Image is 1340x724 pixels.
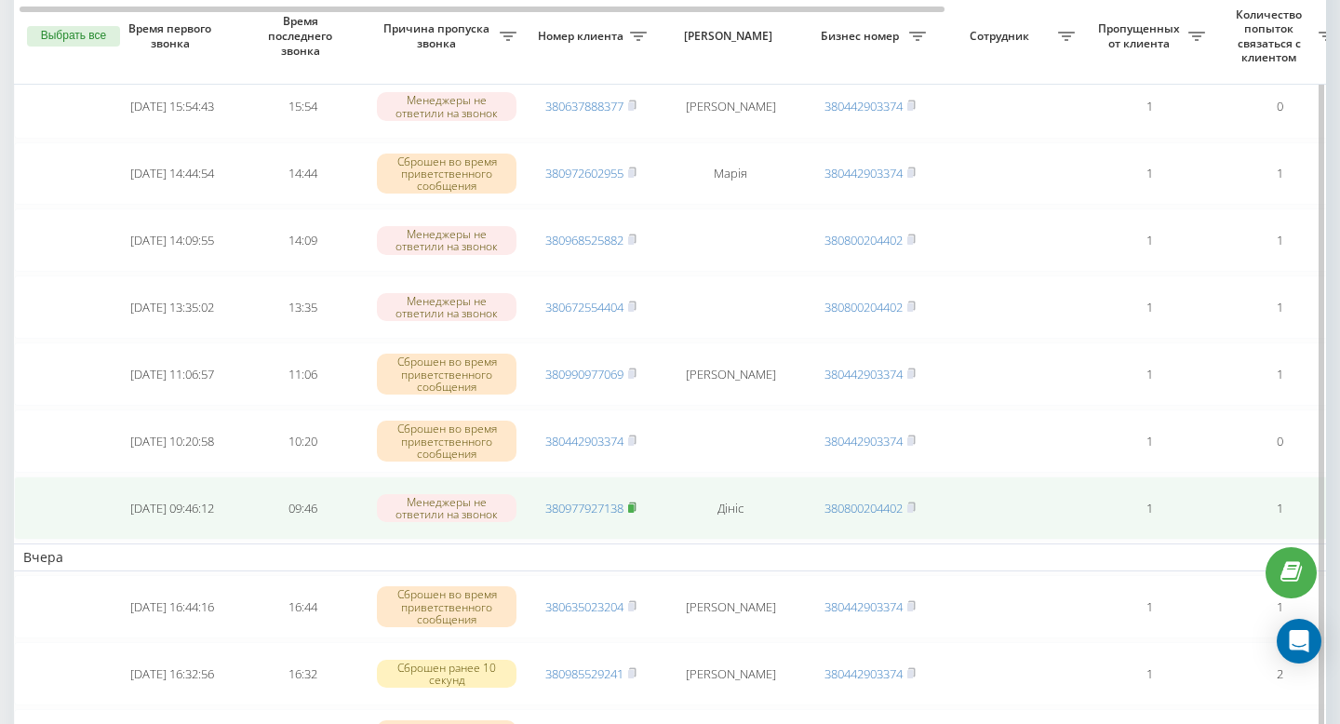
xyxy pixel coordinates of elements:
[122,21,222,50] span: Время первого звонка
[545,232,623,248] a: 380968525882
[27,26,120,47] button: Выбрать все
[377,421,516,462] div: Сброшен во время приветственного сообщения
[237,642,368,705] td: 16:32
[814,29,909,44] span: Бизнес номер
[377,92,516,120] div: Менеджеры не ответили на звонок
[107,476,237,540] td: [DATE] 09:46:12
[252,14,353,58] span: Время последнего звонка
[824,165,903,181] a: 380442903374
[377,226,516,254] div: Менеджеры не ответили на звонок
[237,342,368,406] td: 11:06
[672,29,789,44] span: [PERSON_NAME]
[377,660,516,688] div: Сброшен ранее 10 секунд
[377,354,516,395] div: Сброшен во время приветственного сообщения
[107,208,237,272] td: [DATE] 14:09:55
[656,75,805,139] td: [PERSON_NAME]
[656,476,805,540] td: Дініс
[545,98,623,114] a: 380637888377
[945,29,1058,44] span: Сотрудник
[377,586,516,627] div: Сброшен во время приветственного сообщения
[237,409,368,473] td: 10:20
[1277,619,1321,664] div: Open Intercom Messenger
[237,476,368,540] td: 09:46
[545,598,623,615] a: 380635023204
[107,75,237,139] td: [DATE] 15:54:43
[237,208,368,272] td: 14:09
[1084,275,1214,339] td: 1
[1084,409,1214,473] td: 1
[545,299,623,315] a: 380672554404
[1084,208,1214,272] td: 1
[656,342,805,406] td: [PERSON_NAME]
[107,642,237,705] td: [DATE] 16:32:56
[545,433,623,449] a: 380442903374
[377,494,516,522] div: Менеджеры не ответили на звонок
[656,142,805,206] td: Марія
[107,575,237,638] td: [DATE] 16:44:16
[377,154,516,194] div: Сброшен во время приветственного сообщения
[545,500,623,516] a: 380977927138
[1093,21,1188,50] span: Пропущенных от клиента
[237,275,368,339] td: 13:35
[1084,476,1214,540] td: 1
[1084,75,1214,139] td: 1
[824,299,903,315] a: 380800204402
[1224,7,1319,65] span: Количество попыток связаться с клиентом
[237,142,368,206] td: 14:44
[1084,142,1214,206] td: 1
[237,575,368,638] td: 16:44
[1084,342,1214,406] td: 1
[824,500,903,516] a: 380800204402
[545,665,623,682] a: 380985529241
[1084,642,1214,705] td: 1
[656,642,805,705] td: [PERSON_NAME]
[824,366,903,382] a: 380442903374
[237,75,368,139] td: 15:54
[535,29,630,44] span: Номер клиента
[107,409,237,473] td: [DATE] 10:20:58
[107,142,237,206] td: [DATE] 14:44:54
[824,665,903,682] a: 380442903374
[656,575,805,638] td: [PERSON_NAME]
[107,275,237,339] td: [DATE] 13:35:02
[824,433,903,449] a: 380442903374
[824,98,903,114] a: 380442903374
[377,293,516,321] div: Менеджеры не ответили на звонок
[545,366,623,382] a: 380990977069
[107,342,237,406] td: [DATE] 11:06:57
[1084,575,1214,638] td: 1
[545,165,623,181] a: 380972602955
[377,21,500,50] span: Причина пропуска звонка
[824,598,903,615] a: 380442903374
[824,232,903,248] a: 380800204402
